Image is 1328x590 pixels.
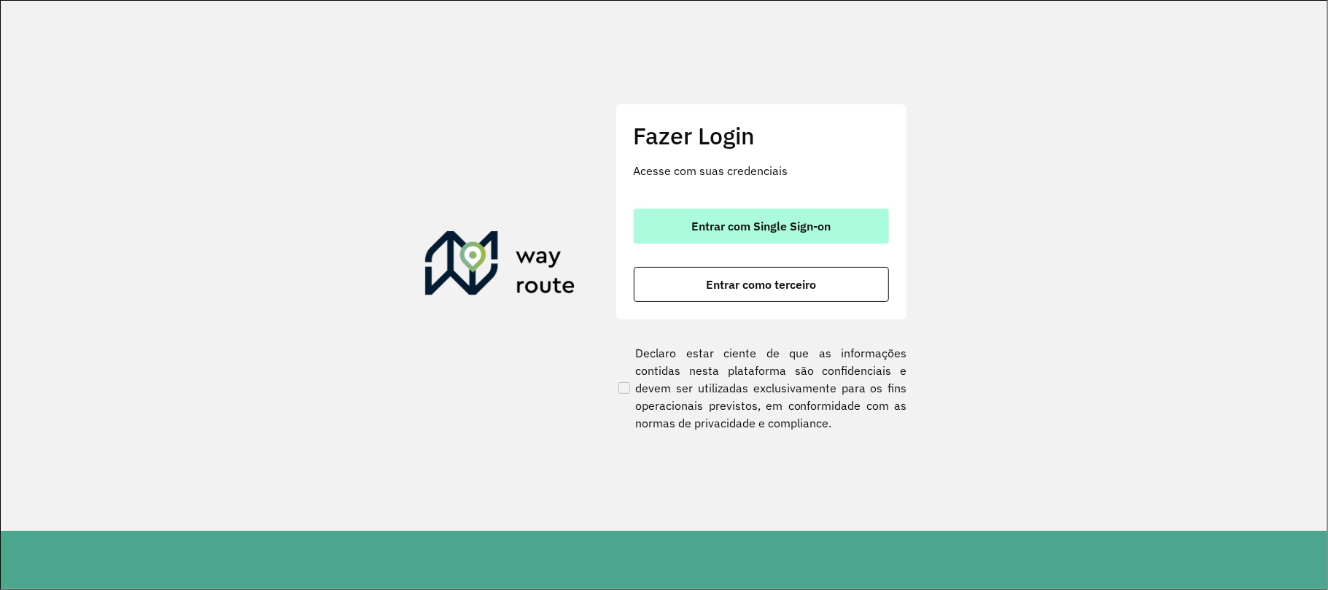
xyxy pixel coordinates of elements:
span: Entrar com Single Sign-on [691,220,831,232]
button: button [634,267,889,302]
label: Declaro estar ciente de que as informações contidas nesta plataforma são confidenciais e devem se... [616,344,907,432]
h2: Fazer Login [634,122,889,150]
img: Roteirizador AmbevTech [425,231,575,301]
button: button [634,209,889,244]
span: Entrar como terceiro [706,279,816,290]
p: Acesse com suas credenciais [634,162,889,179]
